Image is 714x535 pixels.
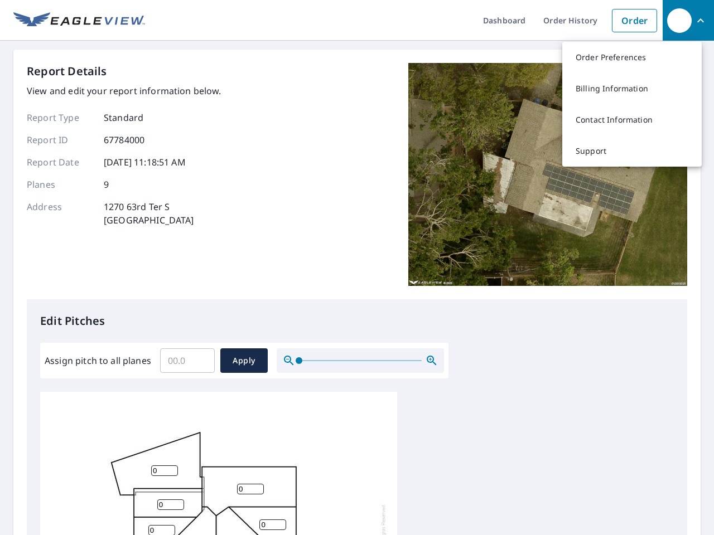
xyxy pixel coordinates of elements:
label: Assign pitch to all planes [45,354,151,367]
p: View and edit your report information below. [27,84,221,98]
p: 67784000 [104,133,144,147]
p: Planes [27,178,94,191]
a: Contact Information [562,104,702,135]
button: Apply [220,348,268,373]
p: Edit Pitches [40,313,674,329]
p: Report Date [27,155,94,169]
img: EV Logo [13,12,145,29]
p: Report ID [27,133,94,147]
a: Support [562,135,702,167]
input: 00.0 [160,345,215,376]
a: Billing Information [562,73,702,104]
p: Report Details [27,63,107,80]
a: Order Preferences [562,42,702,73]
p: Report Type [27,111,94,124]
p: 1270 63rd Ter S [GEOGRAPHIC_DATA] [104,200,194,227]
p: [DATE] 11:18:51 AM [104,155,186,169]
img: Top image [408,63,687,286]
span: Apply [229,354,259,368]
a: Order [612,9,657,32]
p: Address [27,200,94,227]
p: Standard [104,111,143,124]
p: 9 [104,178,109,191]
